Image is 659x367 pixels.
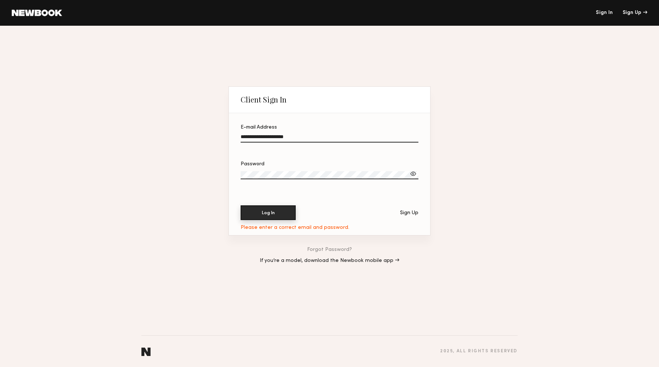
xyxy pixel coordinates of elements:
input: E-mail Address [241,134,418,143]
div: E-mail Address [241,125,418,130]
div: 2025 , all rights reserved [440,349,518,354]
a: Forgot Password? [307,247,352,252]
a: If you’re a model, download the Newbook mobile app → [260,258,399,263]
div: Sign Up [400,211,418,216]
div: Please enter a correct email and password. [241,225,349,231]
div: Sign Up [623,10,647,15]
input: Password [241,171,418,179]
a: Sign In [596,10,613,15]
div: Client Sign In [241,95,287,104]
div: Password [241,162,418,167]
button: Log In [241,205,296,220]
